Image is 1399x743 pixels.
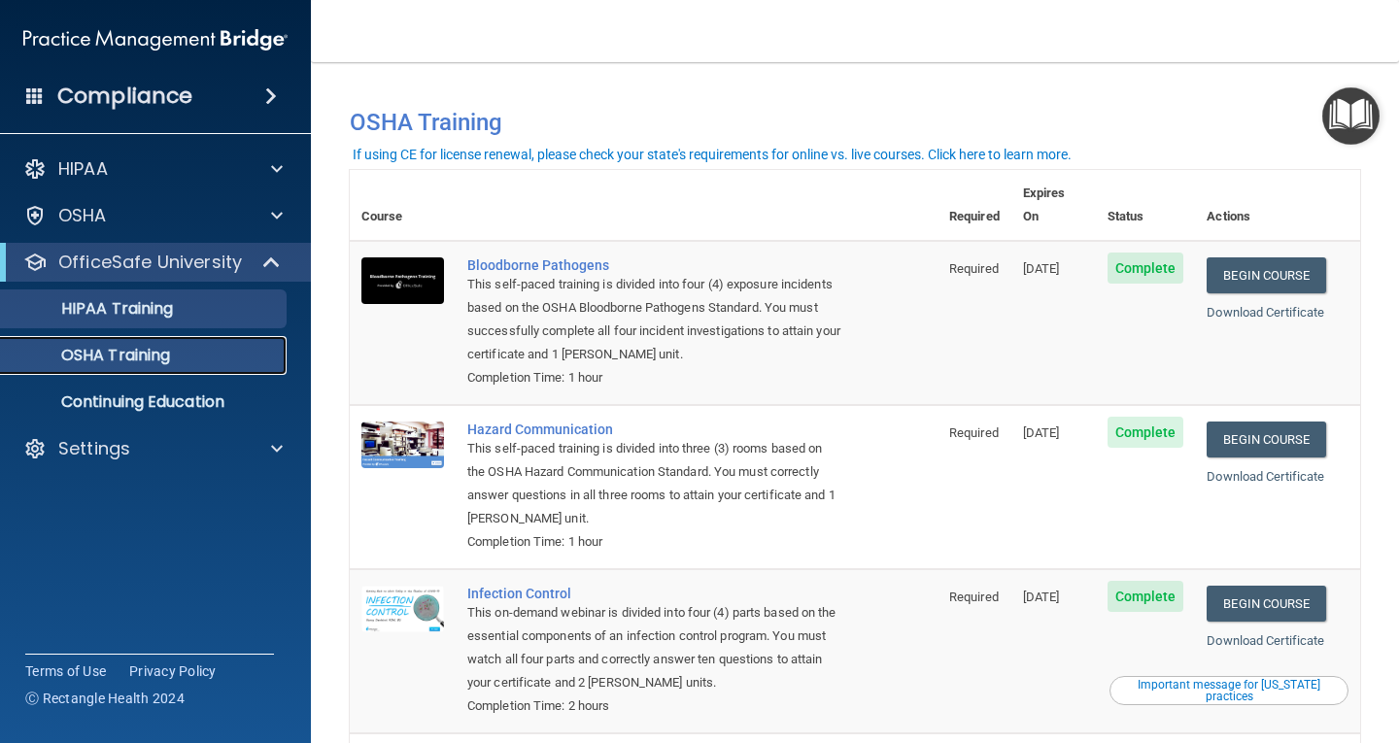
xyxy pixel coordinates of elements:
p: Continuing Education [13,392,278,412]
p: HIPAA [58,157,108,181]
img: PMB logo [23,20,288,59]
th: Expires On [1011,170,1096,241]
div: Important message for [US_STATE] practices [1112,679,1346,702]
div: If using CE for license renewal, please check your state's requirements for online vs. live cours... [353,148,1072,161]
span: Required [949,425,999,440]
a: OSHA [23,204,283,227]
p: Settings [58,437,130,460]
button: Read this if you are a dental practitioner in the state of CA [1109,676,1348,705]
div: Completion Time: 1 hour [467,530,840,554]
span: Complete [1108,417,1184,448]
p: OSHA [58,204,107,227]
a: Settings [23,437,283,460]
p: OSHA Training [13,346,170,365]
th: Actions [1195,170,1360,241]
p: HIPAA Training [13,299,173,319]
a: Bloodborne Pathogens [467,257,840,273]
a: Download Certificate [1207,305,1324,320]
a: Infection Control [467,586,840,601]
a: Privacy Policy [129,661,217,681]
span: [DATE] [1023,590,1060,604]
span: [DATE] [1023,261,1060,276]
a: OfficeSafe University [23,251,282,274]
th: Course [350,170,456,241]
th: Status [1096,170,1196,241]
div: This on-demand webinar is divided into four (4) parts based on the essential components of an inf... [467,601,840,694]
div: This self-paced training is divided into three (3) rooms based on the OSHA Hazard Communication S... [467,437,840,530]
span: Required [949,261,999,276]
a: Download Certificate [1207,633,1324,648]
a: Begin Course [1207,586,1325,622]
span: Complete [1108,253,1184,284]
h4: OSHA Training [350,109,1360,136]
a: HIPAA [23,157,283,181]
a: Hazard Communication [467,422,840,437]
th: Required [938,170,1011,241]
span: Complete [1108,581,1184,612]
div: Completion Time: 2 hours [467,694,840,718]
span: Ⓒ Rectangle Health 2024 [25,689,185,708]
a: Begin Course [1207,257,1325,293]
a: Download Certificate [1207,469,1324,484]
h4: Compliance [57,83,192,110]
a: Terms of Use [25,661,106,681]
button: Open Resource Center [1322,87,1380,145]
span: [DATE] [1023,425,1060,440]
div: Completion Time: 1 hour [467,366,840,389]
p: OfficeSafe University [58,251,242,274]
button: If using CE for license renewal, please check your state's requirements for online vs. live cours... [350,145,1075,164]
a: Begin Course [1207,422,1325,457]
span: Required [949,590,999,604]
div: This self-paced training is divided into four (4) exposure incidents based on the OSHA Bloodborne... [467,273,840,366]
